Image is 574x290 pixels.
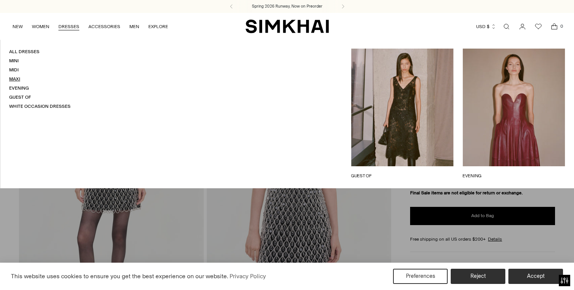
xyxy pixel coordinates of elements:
[228,271,267,282] a: Privacy Policy (opens in a new tab)
[252,3,322,9] a: Spring 2026 Runway, Now on Preorder
[88,18,120,35] a: ACCESSORIES
[148,18,168,35] a: EXPLORE
[547,19,562,34] a: Open cart modal
[515,19,530,34] a: Go to the account page
[11,273,228,280] span: This website uses cookies to ensure you get the best experience on our website.
[245,19,329,34] a: SIMKHAI
[499,19,514,34] a: Open search modal
[476,18,496,35] button: USD $
[558,23,565,30] span: 0
[508,269,563,284] button: Accept
[129,18,139,35] a: MEN
[13,18,23,35] a: NEW
[531,19,546,34] a: Wishlist
[393,269,448,284] button: Preferences
[32,18,49,35] a: WOMEN
[58,18,79,35] a: DRESSES
[451,269,505,284] button: Reject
